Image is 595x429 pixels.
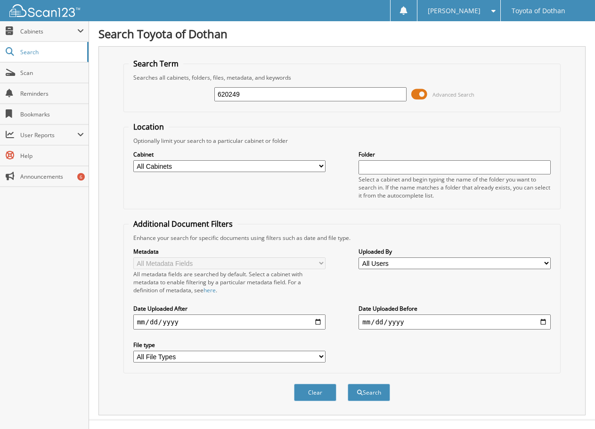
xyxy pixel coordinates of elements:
[9,4,80,17] img: scan123-logo-white.svg
[432,91,474,98] span: Advanced Search
[512,8,565,14] span: Toyota of Dothan
[20,110,84,118] span: Bookmarks
[548,384,595,429] iframe: Chat Widget
[133,150,326,158] label: Cabinet
[20,131,77,139] span: User Reports
[348,384,390,401] button: Search
[20,27,77,35] span: Cabinets
[129,74,556,82] div: Searches all cabinets, folders, files, metadata, and keywords
[359,247,551,256] label: Uploaded By
[129,234,556,242] div: Enhance your search for specific documents using filters such as date and file type.
[133,305,326,313] label: Date Uploaded After
[359,314,551,330] input: end
[129,58,183,69] legend: Search Term
[133,270,326,294] div: All metadata fields are searched by default. Select a cabinet with metadata to enable filtering b...
[20,90,84,98] span: Reminders
[428,8,481,14] span: [PERSON_NAME]
[98,26,586,41] h1: Search Toyota of Dothan
[133,341,326,349] label: File type
[359,150,551,158] label: Folder
[133,247,326,256] label: Metadata
[204,286,216,294] a: here
[359,305,551,313] label: Date Uploaded Before
[133,314,326,330] input: start
[294,384,336,401] button: Clear
[20,173,84,181] span: Announcements
[20,152,84,160] span: Help
[129,122,169,132] legend: Location
[77,173,85,181] div: 6
[20,48,82,56] span: Search
[20,69,84,77] span: Scan
[359,175,551,199] div: Select a cabinet and begin typing the name of the folder you want to search in. If the name match...
[129,137,556,145] div: Optionally limit your search to a particular cabinet or folder
[129,219,237,229] legend: Additional Document Filters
